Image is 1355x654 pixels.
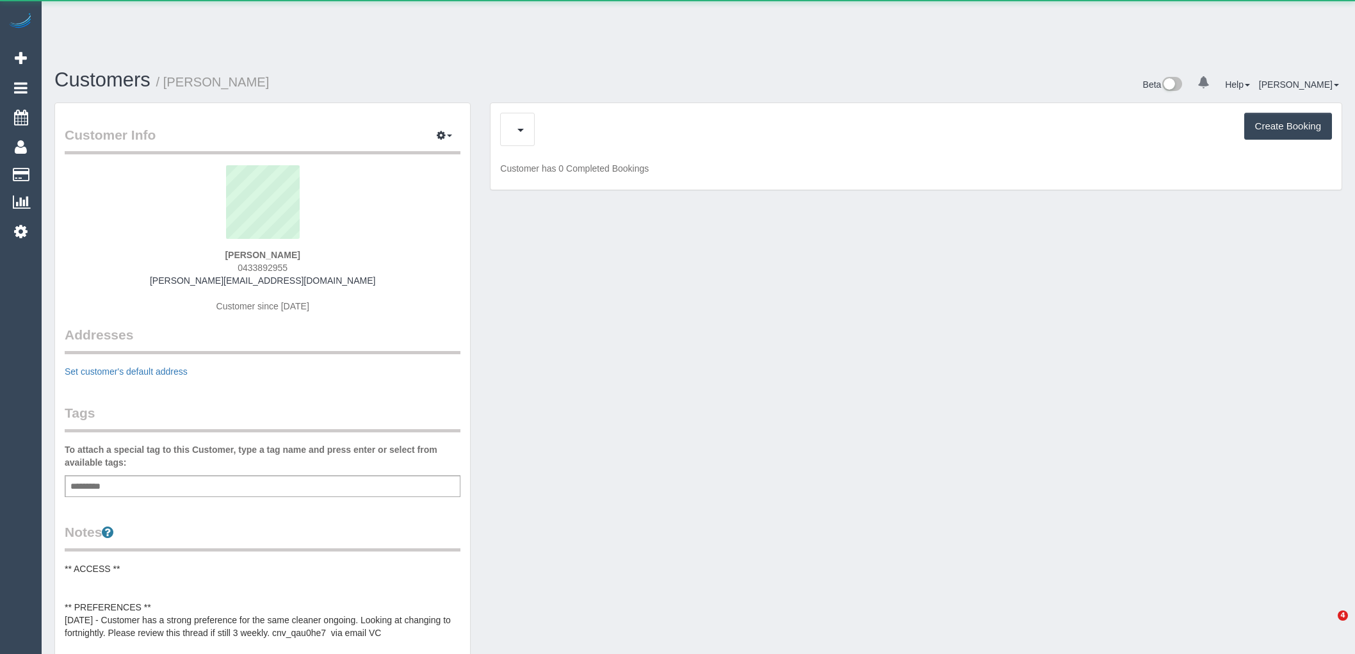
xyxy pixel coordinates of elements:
a: Customers [54,69,150,91]
legend: Tags [65,404,460,432]
iframe: Intercom live chat [1311,610,1342,641]
a: Help [1225,79,1250,90]
button: Create Booking [1244,113,1332,140]
label: To attach a special tag to this Customer, type a tag name and press enter or select from availabl... [65,443,460,469]
legend: Notes [65,523,460,552]
small: / [PERSON_NAME] [156,75,270,89]
legend: Customer Info [65,126,460,154]
a: Beta [1143,79,1183,90]
span: 4 [1338,610,1348,621]
a: Set customer's default address [65,366,188,377]
img: New interface [1161,77,1182,94]
strong: [PERSON_NAME] [225,250,300,260]
span: 0433892955 [238,263,288,273]
a: [PERSON_NAME] [1259,79,1339,90]
a: [PERSON_NAME][EMAIL_ADDRESS][DOMAIN_NAME] [150,275,375,286]
span: Customer since [DATE] [216,301,309,311]
p: Customer has 0 Completed Bookings [500,162,1332,175]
